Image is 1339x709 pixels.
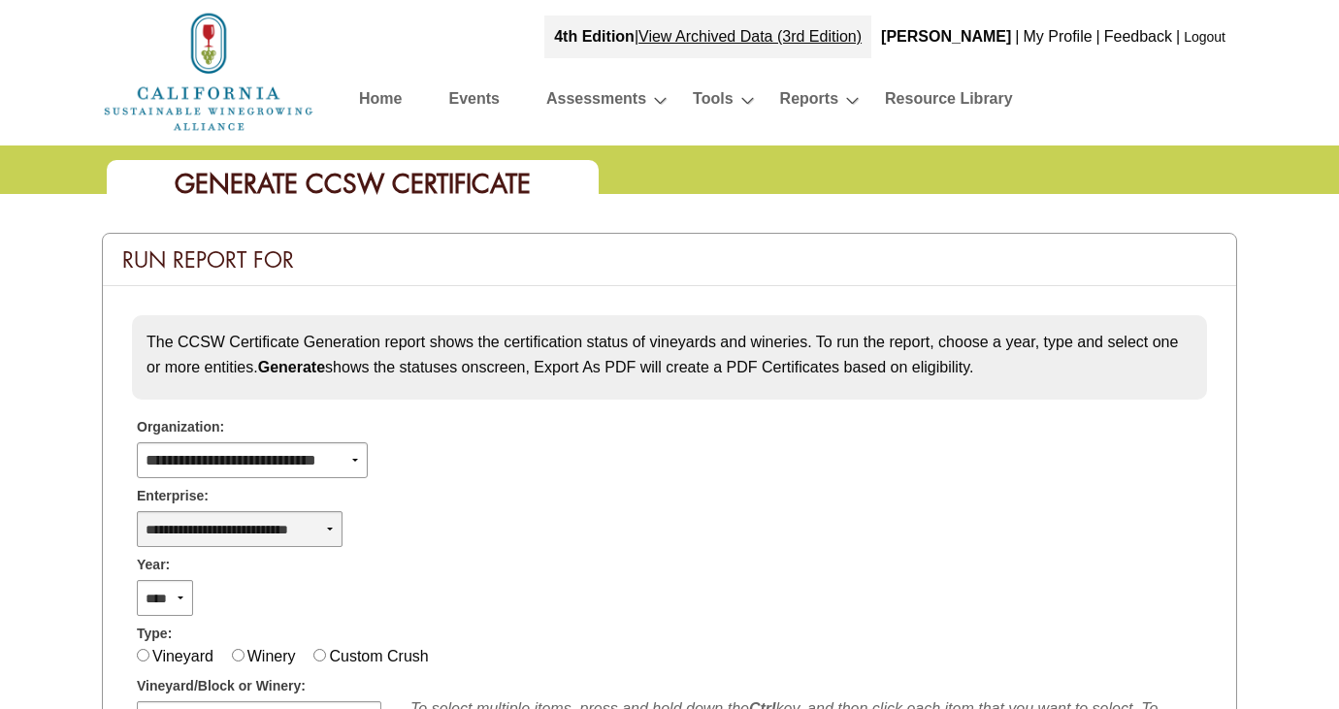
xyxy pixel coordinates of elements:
strong: 4th Edition [554,28,635,45]
span: Year: [137,555,170,575]
a: Feedback [1104,28,1172,45]
span: Vineyard/Block or Winery: [137,676,306,696]
div: | [1094,16,1102,58]
div: | [1013,16,1021,58]
span: Type: [137,624,172,644]
b: [PERSON_NAME] [881,28,1011,45]
a: Logout [1184,29,1225,45]
a: Home [102,62,315,79]
strong: Generate [258,359,325,375]
span: Organization: [137,417,224,437]
p: The CCSW Certificate Generation report shows the certification status of vineyards and wineries. ... [147,330,1192,379]
label: Winery [247,648,296,664]
a: View Archived Data (3rd Edition) [638,28,862,45]
a: Events [448,85,499,119]
span: Enterprise: [137,486,209,506]
a: Tools [693,85,733,119]
a: Assessments [546,85,646,119]
span: Generate CCSW Certificate [175,167,531,201]
div: | [1174,16,1182,58]
label: Custom Crush [329,648,428,664]
a: Reports [780,85,838,119]
label: Vineyard [152,648,213,664]
a: My Profile [1023,28,1092,45]
img: logo_cswa2x.png [102,10,315,134]
a: Home [359,85,402,119]
a: Resource Library [885,85,1013,119]
div: Run Report For [103,234,1236,286]
div: | [544,16,871,58]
